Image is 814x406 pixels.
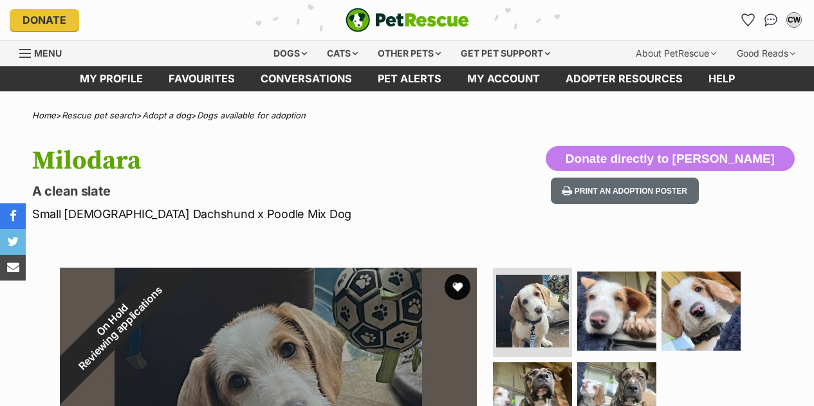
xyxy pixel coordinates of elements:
[32,110,56,120] a: Home
[264,41,316,66] div: Dogs
[142,110,191,120] a: Adopt a dog
[551,178,699,204] button: Print an adoption poster
[197,110,306,120] a: Dogs available for adoption
[32,146,497,176] h1: Milodara
[346,8,469,32] img: logo-e224e6f780fb5917bec1dbf3a21bbac754714ae5b6737aabdf751b685950b380.svg
[661,272,741,351] img: Photo of Milodara
[761,10,781,30] a: Conversations
[553,66,696,91] a: Adopter resources
[34,48,62,59] span: Menu
[737,10,804,30] ul: Account quick links
[696,66,748,91] a: Help
[76,284,164,372] span: Reviewing applications
[346,8,469,32] a: PetRescue
[737,10,758,30] a: Favourites
[369,41,450,66] div: Other pets
[728,41,804,66] div: Good Reads
[318,41,367,66] div: Cats
[19,41,71,64] a: Menu
[452,41,559,66] div: Get pet support
[445,274,470,300] button: favourite
[10,9,79,31] a: Donate
[454,66,553,91] a: My account
[62,110,136,120] a: Rescue pet search
[764,14,778,26] img: chat-41dd97257d64d25036548639549fe6c8038ab92f7586957e7f3b1b290dea8141.svg
[365,66,454,91] a: Pet alerts
[496,275,569,347] img: Photo of Milodara
[546,146,795,172] button: Donate directly to [PERSON_NAME]
[32,182,497,200] p: A clean slate
[627,41,725,66] div: About PetRescue
[248,66,365,91] a: conversations
[784,10,804,30] button: My account
[156,66,248,91] a: Favourites
[577,272,656,351] img: Photo of Milodara
[788,14,800,26] div: CW
[32,205,497,223] p: Small [DEMOGRAPHIC_DATA] Dachshund x Poodle Mix Dog
[67,66,156,91] a: My profile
